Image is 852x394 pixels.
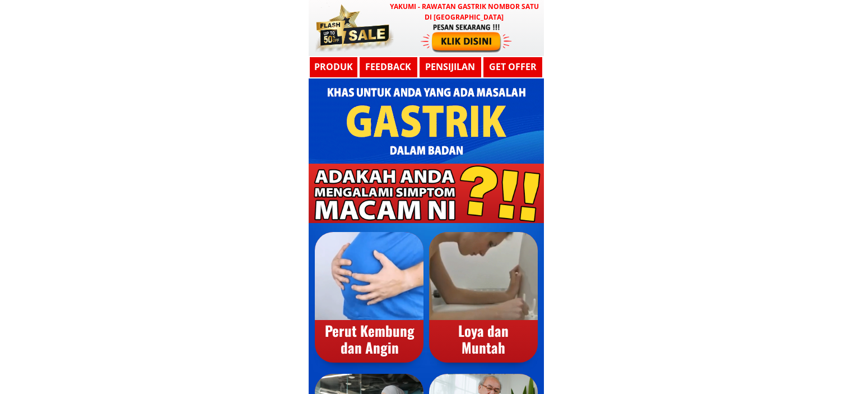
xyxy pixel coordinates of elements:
div: Perut Kembung dan Angin [315,322,424,356]
h3: Feedback [359,60,417,75]
h3: YAKUMI - Rawatan Gastrik Nombor Satu di [GEOGRAPHIC_DATA] [388,1,541,22]
div: Loya dan Muntah [429,322,538,356]
h3: GET OFFER [485,60,541,75]
h3: Pensijilan [422,60,478,75]
h3: Produk [309,60,359,75]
